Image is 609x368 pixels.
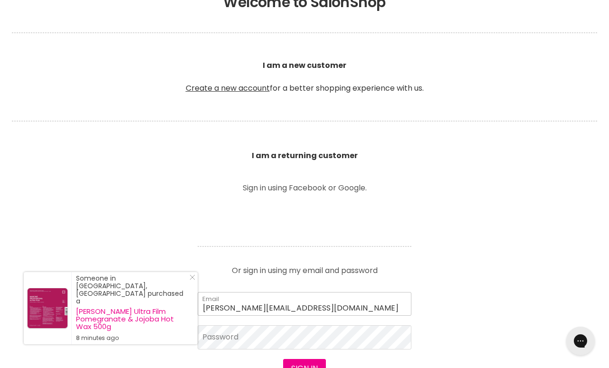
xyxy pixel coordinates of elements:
[190,274,195,280] svg: Close Icon
[198,205,411,231] iframe: Social Login Buttons
[76,334,188,342] small: 8 minutes ago
[186,83,270,94] a: Create a new account
[12,37,597,117] p: for a better shopping experience with us.
[76,308,188,330] a: [PERSON_NAME] Ultra Film Pomegranate & Jojoba Hot Wax 500g
[76,274,188,342] div: Someone in [GEOGRAPHIC_DATA], [GEOGRAPHIC_DATA] purchased a
[252,150,358,161] b: I am a returning customer
[561,323,599,359] iframe: Gorgias live chat messenger
[198,184,411,192] p: Sign in using Facebook or Google.
[186,274,195,284] a: Close Notification
[198,259,411,274] p: Or sign in using my email and password
[263,60,346,71] b: I am a new customer
[24,272,71,344] a: Visit product page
